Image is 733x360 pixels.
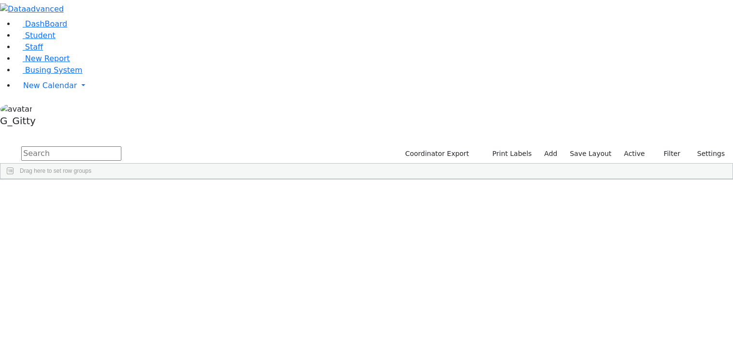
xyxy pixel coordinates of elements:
button: Settings [685,146,729,161]
span: Staff [25,42,43,51]
a: Student [15,31,55,40]
span: New Calendar [23,81,77,90]
span: Drag here to set row groups [20,167,92,174]
a: Add [540,146,562,161]
label: Active [620,146,649,161]
span: DashBoard [25,19,67,28]
button: Save Layout [565,146,615,161]
a: Staff [15,42,43,51]
span: Student [25,31,55,40]
a: New Calendar [15,76,733,95]
button: Filter [651,146,685,161]
span: Busing System [25,65,82,75]
a: Busing System [15,65,82,75]
a: DashBoard [15,19,67,28]
button: Print Labels [481,146,536,161]
button: Coordinator Export [399,146,473,161]
span: New Report [25,54,70,63]
input: Search [21,146,121,161]
a: New Report [15,54,70,63]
